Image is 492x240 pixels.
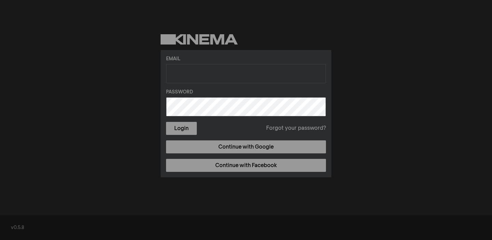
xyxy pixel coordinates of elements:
label: Password [166,89,326,96]
a: Continue with Google [166,140,326,153]
div: v0.5.8 [11,224,481,231]
label: Email [166,55,326,63]
a: Forgot your password? [266,124,326,132]
button: Login [166,122,197,135]
a: Continue with Facebook [166,159,326,172]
